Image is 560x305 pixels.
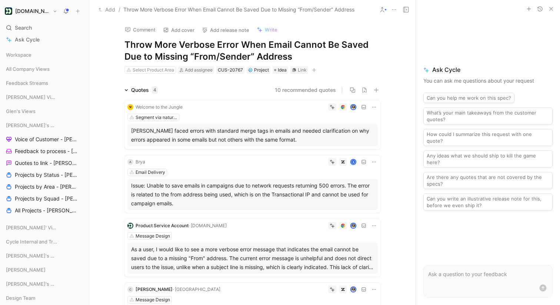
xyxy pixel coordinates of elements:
span: [PERSON_NAME]' Views [6,224,56,231]
img: avatar [351,287,356,292]
span: Cycle Internal and Tracking [6,238,57,245]
span: [PERSON_NAME] [136,286,173,292]
span: · [GEOGRAPHIC_DATA] [173,286,220,292]
div: [PERSON_NAME]'s Views [3,278,86,292]
div: Select Product Area [133,66,174,74]
div: [PERSON_NAME] [3,264,86,275]
img: Customer.io [5,7,12,15]
div: A [127,159,133,165]
div: Glen's Views [3,106,86,117]
div: [PERSON_NAME]'s Views [3,250,86,263]
span: [PERSON_NAME] Views [6,93,56,101]
div: All Company Views [3,63,86,77]
div: CUS-20767 [218,66,243,74]
p: You can ask me questions about your request [423,76,553,85]
div: [PERSON_NAME] Views [3,92,86,105]
h1: [DOMAIN_NAME] [15,8,50,14]
div: Message Design [136,232,170,240]
div: Glen's Views [3,106,86,119]
span: Product Service Account [136,223,189,228]
div: [PERSON_NAME]' Views [3,222,86,233]
span: Ask Cycle [423,65,553,74]
span: All Projects - [PERSON_NAME] [15,207,77,214]
button: How could I summarize this request with one quote? [423,129,553,146]
a: Quotes to link - [PERSON_NAME] [3,158,86,169]
button: Add release note [199,25,253,35]
a: Voice of Customer - [PERSON_NAME] [3,134,86,145]
span: [PERSON_NAME]'s Views [6,252,57,259]
span: Search [15,23,32,32]
a: Projects by Status - [PERSON_NAME] [3,169,86,180]
div: All Company Views [3,63,86,74]
a: Projects by Area - [PERSON_NAME] [3,181,86,192]
span: Projects by Status - [PERSON_NAME] [15,171,78,179]
span: Feedback Streams [6,79,48,87]
a: Feedback to process - [PERSON_NAME] [3,146,86,157]
div: Design Team [3,292,86,304]
div: Link [298,66,307,74]
span: / [119,5,120,14]
span: · [DOMAIN_NAME] [189,223,227,228]
div: [PERSON_NAME] [3,264,86,278]
div: Cycle Internal and Tracking [3,236,86,249]
div: B [351,160,356,165]
span: Projects by Area - [PERSON_NAME] [15,183,78,190]
button: Can you help me work on this spec? [423,93,514,103]
span: [PERSON_NAME] [6,266,46,273]
span: [PERSON_NAME]'s Views [6,280,57,288]
span: Glen's Views [6,107,36,115]
div: C [127,286,133,292]
button: 10 recommended quotes [275,86,336,95]
a: Ask Cycle [3,34,86,45]
div: Welcome to the Jungle [136,103,183,111]
div: Feedback Streams [3,77,86,91]
span: [PERSON_NAME]'s Views [6,122,57,129]
div: Email Delivery [136,169,165,176]
button: Add [97,5,117,14]
div: Quotes4 [121,86,161,95]
button: Can you write an illustrative release note for this, before we even ship it? [423,193,553,210]
span: Voice of Customer - [PERSON_NAME] [15,136,78,143]
div: [PERSON_NAME] Views [3,92,86,103]
img: 💠 [248,68,253,72]
span: Add assignee [185,67,213,73]
button: Add cover [160,25,198,35]
a: All Projects - [PERSON_NAME] [3,205,86,216]
img: logo [127,104,133,110]
span: All Company Views [6,65,50,73]
div: [PERSON_NAME]'s ViewsVoice of Customer - [PERSON_NAME]Feedback to process - [PERSON_NAME]Quotes t... [3,120,86,216]
div: Segment via natural language [136,114,177,121]
h1: Throw More Verbose Error When Email Cannot Be Saved Due to Missing “From/Sender” Address [124,39,381,63]
span: Throw More Verbose Error When Email Cannot Be Saved Due to Missing “From/Sender” Address [123,5,354,14]
span: Idea [278,66,287,74]
div: Search [3,22,86,33]
img: logo [127,223,133,229]
button: Write [253,24,281,35]
button: Comment [121,24,159,35]
div: Idea [273,66,288,74]
div: [PERSON_NAME]' Views [3,222,86,235]
div: [PERSON_NAME] faced errors with standard merge tags in emails and needed clarification on why err... [131,126,374,144]
span: Quotes to link - [PERSON_NAME] [15,159,77,167]
span: Workspace [6,51,31,59]
div: Workspace [3,49,86,60]
div: As a user, I would like to see a more verbose error message that indicates the email cannot be sa... [131,245,374,272]
div: Project [248,66,269,74]
span: Feedback to process - [PERSON_NAME] [15,147,78,155]
a: Projects by Squad - [PERSON_NAME] [3,193,86,204]
button: What’s your main takeaways from the customer quotes? [423,107,553,125]
button: Are there any quotes that are not covered by the specs? [423,172,553,189]
span: Ask Cycle [15,35,40,44]
div: 4 [152,86,158,94]
div: [PERSON_NAME]'s Views [3,250,86,261]
div: [PERSON_NAME]'s Views [3,278,86,289]
div: Message Design [136,296,170,304]
button: Any ideas what we should ship to kill the game here? [423,150,553,168]
div: [PERSON_NAME]'s Views [3,120,86,131]
span: Projects by Squad - [PERSON_NAME] [15,195,78,202]
span: Design Team [6,294,35,302]
span: Write [265,26,277,33]
img: avatar [351,105,356,110]
button: Customer.io[DOMAIN_NAME] [3,6,59,16]
div: Brya [136,158,145,166]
